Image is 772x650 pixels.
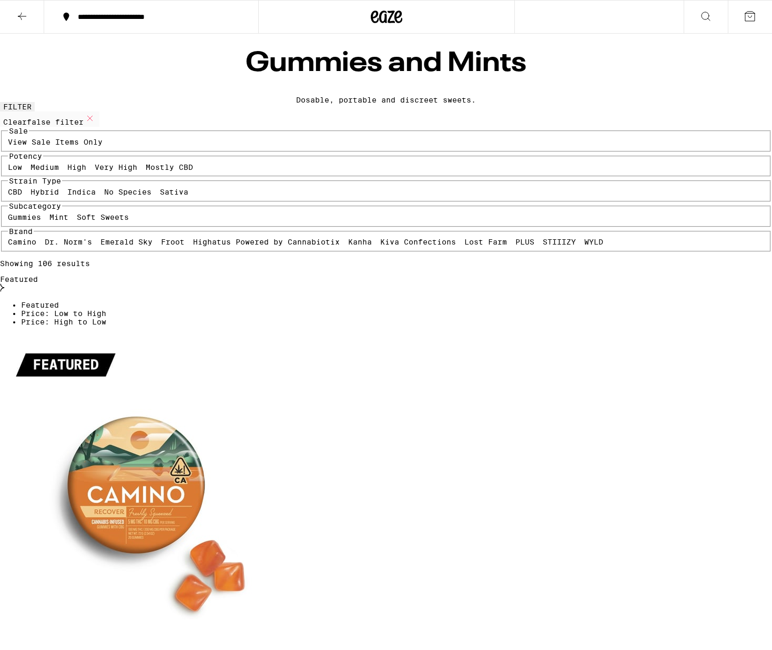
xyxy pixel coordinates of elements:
[146,163,193,171] label: Mostly CBD
[45,238,92,246] label: Dr. Norm's
[193,238,340,246] label: Highatus Powered by Cannabiotix
[8,213,41,221] label: Gummies
[104,188,151,196] label: No Species
[21,318,106,326] span: Price: High to Low
[8,138,103,146] label: View Sale Items Only
[8,202,62,210] legend: Subcategory
[584,238,603,246] label: WYLD
[8,177,62,185] legend: Strain Type
[77,213,129,221] label: Soft Sweets
[160,188,188,196] label: Sativa
[21,309,106,318] span: Price: Low to High
[31,188,59,196] label: Hybrid
[31,163,59,171] label: Medium
[543,238,576,246] label: STIIIZY
[95,163,137,171] label: Very High
[21,301,59,309] span: Featured
[67,163,86,171] label: High
[161,238,185,246] label: Froot
[348,238,372,246] label: Kanha
[100,238,153,246] label: Emerald Sky
[8,188,22,196] label: CBD
[8,127,29,135] legend: Sale
[464,238,507,246] label: Lost Farm
[8,152,43,160] legend: Potency
[515,238,534,246] label: PLUS
[380,238,456,246] label: Kiva Confections
[67,188,96,196] label: Indica
[8,163,22,171] label: Low
[8,227,34,236] legend: Brand
[296,96,476,104] div: Dosable, portable and discreet sweets.
[8,238,36,246] label: Camino
[246,50,526,77] h1: Gummies and Mints
[49,213,68,221] label: Mint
